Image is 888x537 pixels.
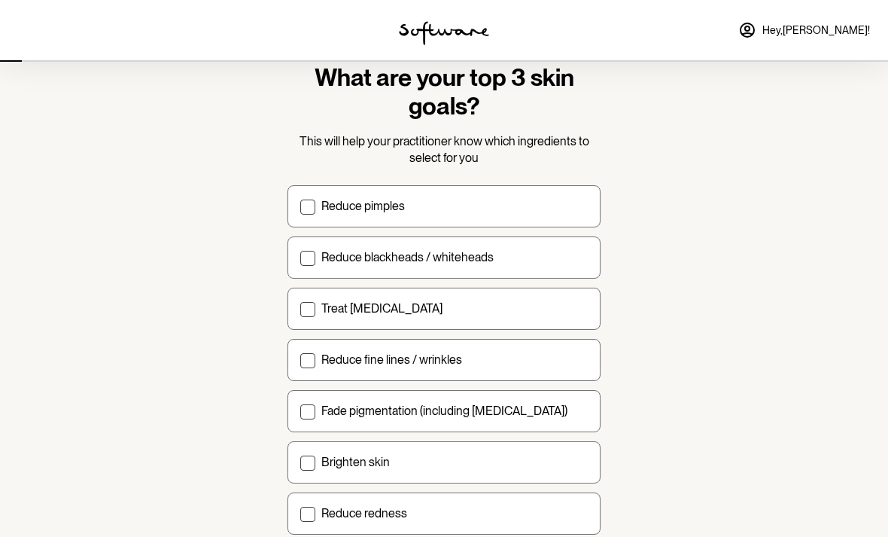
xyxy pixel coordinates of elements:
[762,24,870,37] span: Hey, [PERSON_NAME] !
[321,199,405,213] p: Reduce pimples
[321,250,494,264] p: Reduce blackheads / whiteheads
[321,404,567,418] p: Fade pigmentation (including [MEDICAL_DATA])
[321,352,462,367] p: Reduce fine lines / wrinkles
[321,455,390,469] p: Brighten skin
[287,63,601,121] h1: What are your top 3 skin goals?
[729,12,879,48] a: Hey,[PERSON_NAME]!
[399,21,489,45] img: software logo
[321,506,407,520] p: Reduce redness
[300,134,589,165] span: This will help your practitioner know which ingredients to select for you
[321,301,442,316] p: Treat [MEDICAL_DATA]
